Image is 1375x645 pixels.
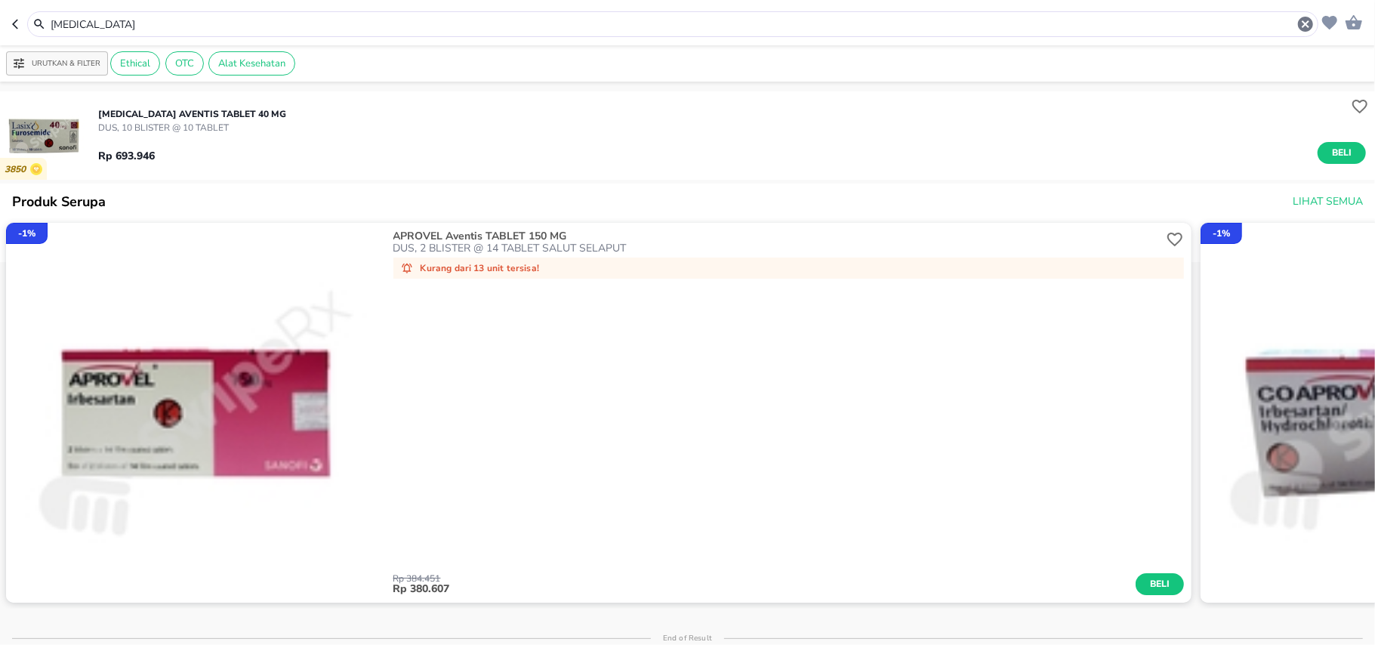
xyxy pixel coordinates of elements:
[1293,193,1363,211] span: Lihat Semua
[651,633,724,643] p: End of Result
[1147,576,1173,592] span: Beli
[1213,227,1230,240] p: - 1 %
[49,17,1296,32] input: Cari 4000+ produk di sini
[32,58,100,69] p: Urutkan & Filter
[393,230,1161,242] p: APROVEL Aventis TABLET 150 MG
[98,148,155,164] p: Rp 693.946
[1329,145,1355,161] span: Beli
[166,57,203,70] span: OTC
[209,57,294,70] span: Alat Kesehatan
[6,223,386,603] img: ID101193-1.77019fc5-da32-4284-843a-60adda0271f3.jpeg
[98,107,286,121] p: [MEDICAL_DATA] Aventis TABLET 40 MG
[1287,188,1366,216] button: Lihat Semua
[393,258,1185,279] div: Kurang dari 13 unit tersisa!
[6,51,108,76] button: Urutkan & Filter
[5,164,30,175] p: 3850
[18,227,35,240] p: - 1 %
[208,51,295,76] div: Alat Kesehatan
[111,57,159,70] span: Ethical
[393,242,1164,255] p: DUS, 2 BLISTER @ 14 TABLET SALUT SELAPUT
[393,574,1136,583] p: Rp 384.451
[165,51,204,76] div: OTC
[393,583,1136,595] p: Rp 380.607
[1136,573,1184,595] button: Beli
[110,51,160,76] div: Ethical
[98,121,286,134] p: DUS, 10 BLISTER @ 10 TABLET
[1318,142,1366,164] button: Beli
